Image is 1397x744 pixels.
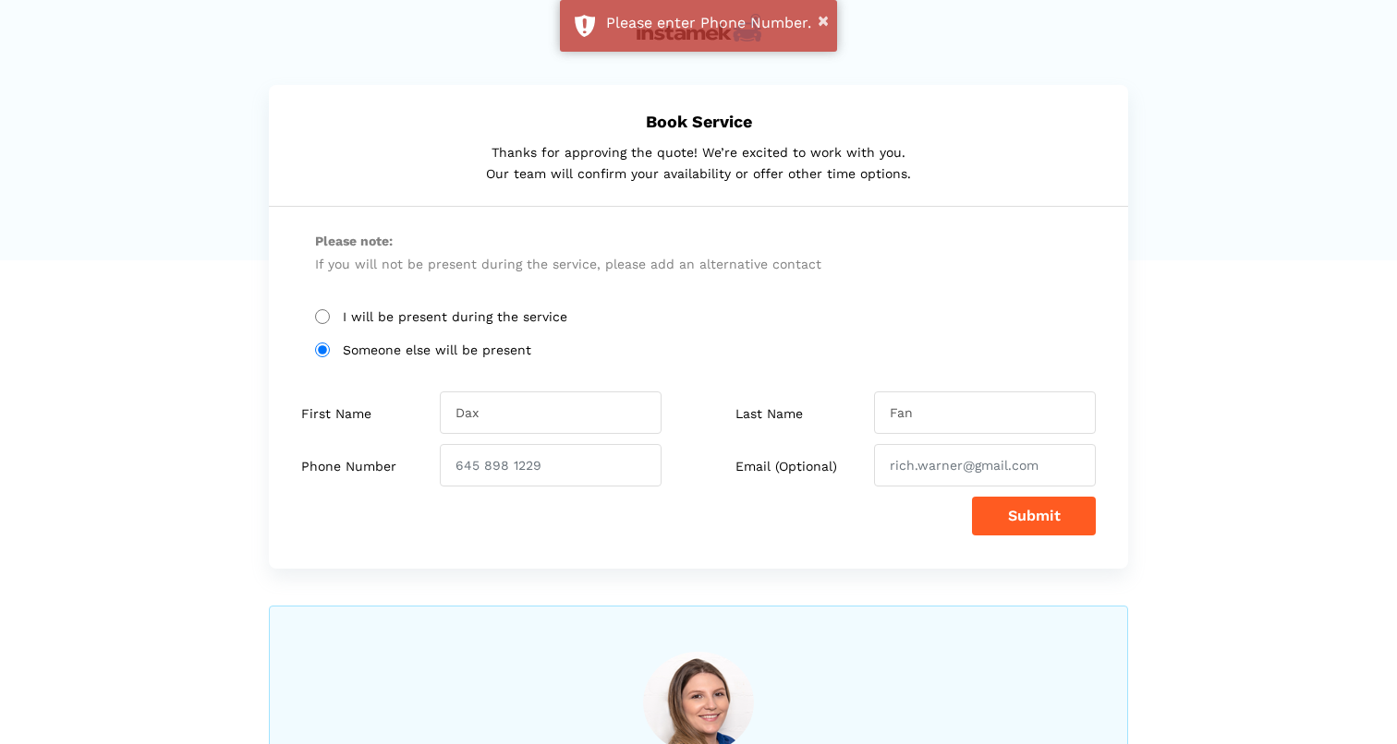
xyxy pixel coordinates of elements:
[315,342,1082,358] label: Someone else will be present
[315,112,1082,131] h5: Book Service
[315,142,1082,184] p: Thanks for approving the quote! We’re excited to work with you. Our team will confirm your availa...
[874,391,1096,434] input: Warner
[440,391,662,434] input: Richard
[315,342,330,357] input: Someone else will be present
[301,459,396,474] label: Phone Number
[606,14,823,33] div: Please enter Phone Number.
[735,459,837,474] label: Email (Optional)
[818,8,829,32] button: ×
[972,497,1096,535] button: Submit
[315,309,330,324] input: I will be present during the service
[315,230,1082,253] span: Please note:
[440,444,662,486] input: 645 898 1229
[301,406,371,422] label: First Name
[315,230,1082,275] p: If you will not be present during the service, please add an alternative contact
[874,444,1096,486] input: rich.warner@gmail.com
[735,406,803,422] label: Last Name
[315,309,1082,325] label: I will be present during the service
